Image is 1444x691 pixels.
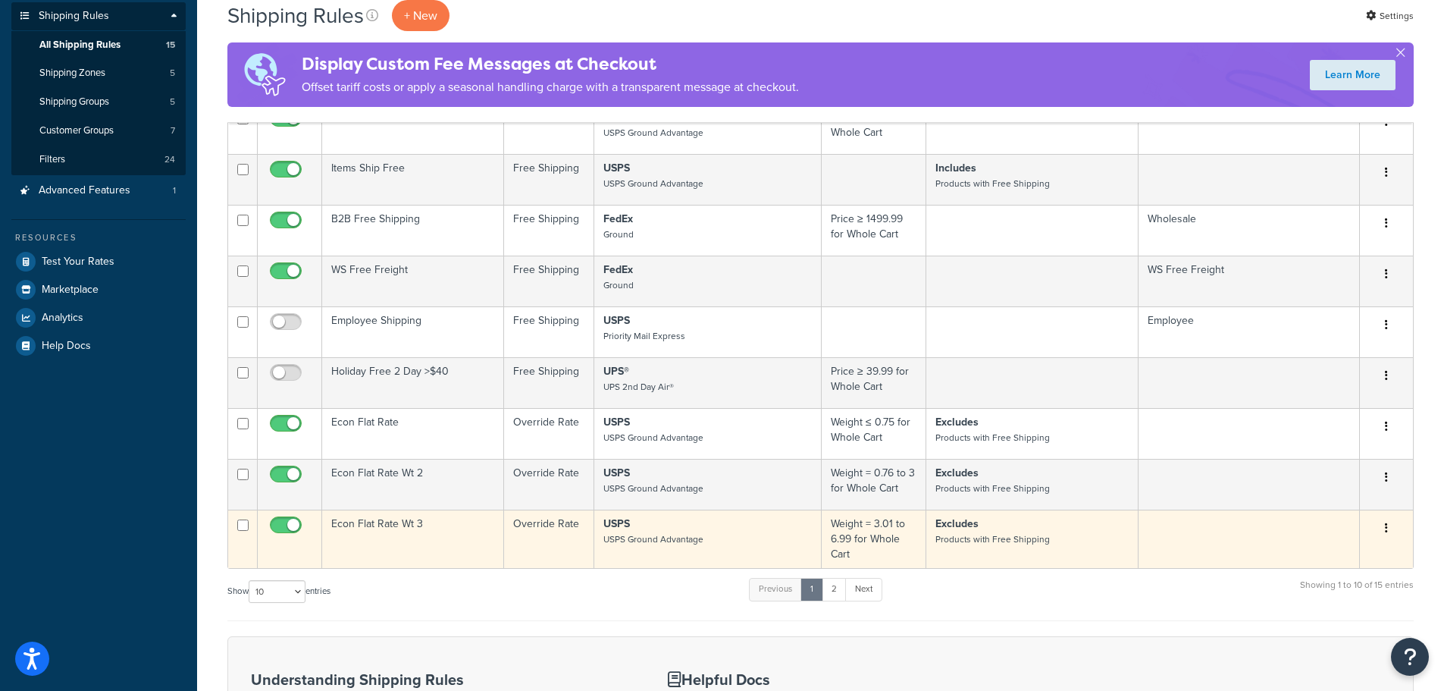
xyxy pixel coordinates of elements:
[1310,60,1395,90] a: Learn More
[603,482,703,495] small: USPS Ground Advantage
[603,414,630,430] strong: USPS
[39,96,109,108] span: Shipping Groups
[603,262,633,278] strong: FedEx
[1139,205,1360,256] td: Wholesale
[822,408,926,459] td: Weight ≤ 0.75 for Whole Cart
[11,31,186,59] li: All Shipping Rules
[935,465,979,481] strong: Excludes
[11,117,186,145] a: Customer Groups 7
[749,578,802,601] a: Previous
[603,329,685,343] small: Priority Mail Express
[166,39,175,52] span: 15
[1391,638,1429,676] button: Open Resource Center
[39,184,130,197] span: Advanced Features
[170,67,175,80] span: 5
[603,177,703,190] small: USPS Ground Advantage
[322,256,504,306] td: WS Free Freight
[504,408,594,459] td: Override Rate
[227,1,364,30] h1: Shipping Rules
[935,482,1050,495] small: Products with Free Shipping
[504,306,594,357] td: Free Shipping
[504,459,594,510] td: Override Rate
[935,431,1050,444] small: Products with Free Shipping
[11,59,186,87] li: Shipping Zones
[322,306,504,357] td: Employee Shipping
[322,459,504,510] td: Econ Flat Rate Wt 2
[302,52,799,77] h4: Display Custom Fee Messages at Checkout
[249,580,305,603] select: Showentries
[171,124,175,137] span: 7
[322,510,504,568] td: Econ Flat Rate Wt 3
[302,77,799,98] p: Offset tariff costs or apply a seasonal handling charge with a transparent message at checkout.
[504,510,594,568] td: Override Rate
[11,276,186,303] a: Marketplace
[935,516,979,532] strong: Excludes
[11,146,186,174] a: Filters 24
[227,580,330,603] label: Show entries
[504,103,594,154] td: Free Shipping
[504,154,594,205] td: Free Shipping
[935,177,1050,190] small: Products with Free Shipping
[504,205,594,256] td: Free Shipping
[800,578,823,601] a: 1
[603,363,629,379] strong: UPS®
[603,313,630,328] strong: USPS
[170,96,175,108] span: 5
[42,284,99,297] span: Marketplace
[822,459,926,510] td: Weight = 0.76 to 3 for Whole Cart
[822,578,847,601] a: 2
[603,380,674,394] small: UPS 2nd Day Air®
[1300,576,1414,609] div: Showing 1 to 10 of 15 entries
[42,256,114,269] span: Test Your Rates
[504,256,594,306] td: Free Shipping
[11,88,186,116] a: Shipping Groups 5
[39,67,105,80] span: Shipping Zones
[822,510,926,568] td: Weight = 3.01 to 6.99 for Whole Cart
[11,177,186,205] a: Advanced Features 1
[42,312,83,325] span: Analytics
[11,146,186,174] li: Filters
[322,408,504,459] td: Econ Flat Rate
[173,184,176,197] span: 1
[11,31,186,59] a: All Shipping Rules 15
[11,177,186,205] li: Advanced Features
[322,154,504,205] td: Items Ship Free
[39,10,109,23] span: Shipping Rules
[11,2,186,30] a: Shipping Rules
[322,103,504,154] td: DTC Free Shipping over $50
[603,160,630,176] strong: USPS
[251,671,630,688] h3: Understanding Shipping Rules
[935,160,976,176] strong: Includes
[42,340,91,353] span: Help Docs
[504,357,594,408] td: Free Shipping
[11,231,186,244] div: Resources
[11,332,186,360] a: Help Docs
[322,357,504,408] td: Holiday Free 2 Day >$40
[935,414,979,430] strong: Excludes
[603,532,703,546] small: USPS Ground Advantage
[603,228,634,241] small: Ground
[603,278,634,292] small: Ground
[1139,306,1360,357] td: Employee
[822,103,926,154] td: Price ≥ 39.99 for Whole Cart
[11,117,186,145] li: Customer Groups
[11,59,186,87] a: Shipping Zones 5
[603,516,630,532] strong: USPS
[822,205,926,256] td: Price ≥ 1499.99 for Whole Cart
[1139,256,1360,306] td: WS Free Freight
[227,42,302,107] img: duties-banner-06bc72dcb5fe05cb3f9472aba00be2ae8eb53ab6f0d8bb03d382ba314ac3c341.png
[39,124,114,137] span: Customer Groups
[668,671,916,688] h3: Helpful Docs
[11,304,186,331] a: Analytics
[39,39,121,52] span: All Shipping Rules
[11,248,186,275] a: Test Your Rates
[164,153,175,166] span: 24
[603,126,703,140] small: USPS Ground Advantage
[845,578,882,601] a: Next
[822,357,926,408] td: Price ≥ 39.99 for Whole Cart
[11,88,186,116] li: Shipping Groups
